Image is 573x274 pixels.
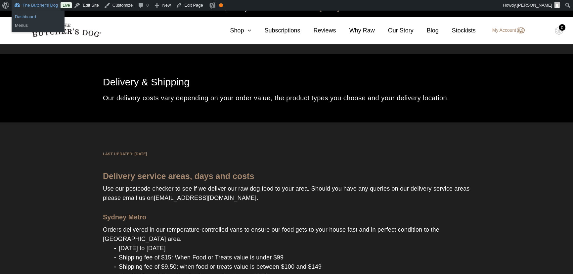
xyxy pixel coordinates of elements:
[219,3,223,7] div: OK
[116,253,470,262] li: Shipping fee of $15: When Food or Treats value is under $99
[103,74,470,90] h1: Delivery & Shipping
[12,19,65,32] ul: The Butcher's Dog
[217,26,251,35] a: Shop
[61,2,72,8] a: Live
[555,26,563,35] img: TBD_Cart-Empty.png
[103,171,470,181] p: Delivery service areas, days and costs
[562,4,566,12] a: close
[12,11,65,23] ul: The Butcher's Dog
[103,149,470,158] p: LAST UPDATED: [DATE]
[517,3,552,8] span: [PERSON_NAME]
[116,244,470,253] li: [DATE] to [DATE]
[414,26,439,35] a: Blog
[103,212,470,222] p: Sydney Metro
[439,26,476,35] a: Stockists
[300,26,336,35] a: Reviews
[251,26,300,35] a: Subscriptions
[12,21,65,30] a: Menus
[103,93,470,103] p: Our delivery costs vary depending on your order value, the product types you choose and your deli...
[154,195,257,201] a: [EMAIL_ADDRESS][DOMAIN_NAME]
[559,24,565,31] div: 0
[103,222,470,244] p: Orders delivered in our temperature-controlled vans to ensure our food gets to your house fast an...
[12,13,65,21] a: Dashboard
[486,26,525,34] a: My Account
[116,262,470,271] li: Shipping fee of $9.50: when food or treats value is between $100 and $149
[336,26,375,35] a: Why Raw
[103,181,470,203] p: Use our postcode checker to see if we deliver our raw dog food to your area. Should you have any ...
[375,26,414,35] a: Our Story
